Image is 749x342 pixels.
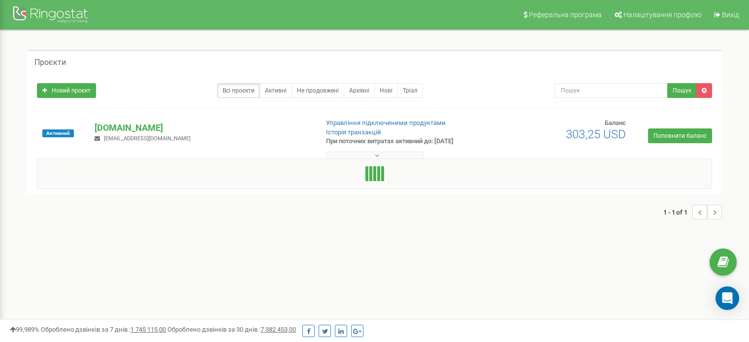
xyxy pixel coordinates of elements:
span: [EMAIL_ADDRESS][DOMAIN_NAME] [104,135,191,142]
span: Баланс [605,119,626,126]
u: 7 382 453,00 [261,326,296,333]
a: Нові [374,83,398,98]
div: Open Intercom Messenger [716,286,739,310]
span: Вихід [722,11,739,19]
a: Всі проєкти [217,83,260,98]
a: Активні [260,83,292,98]
a: Поповнити баланс [648,128,712,143]
p: [DOMAIN_NAME] [95,122,310,134]
span: Оброблено дзвінків за 7 днів : [41,326,166,333]
h5: Проєкти [34,58,66,67]
span: Активний [42,129,74,137]
span: 99,989% [10,326,39,333]
p: При поточних витратах активний до: [DATE] [326,137,484,146]
button: Пошук [667,83,697,98]
span: Оброблено дзвінків за 30 днів : [167,326,296,333]
a: Не продовжені [292,83,344,98]
a: Управління підключеними продуктами [326,119,446,126]
span: 303,25 USD [566,127,626,141]
nav: ... [663,195,722,229]
input: Пошук [554,83,668,98]
span: Реферальна програма [529,11,602,19]
a: Новий проєкт [37,83,96,98]
a: Історія транзакцій [326,128,381,136]
span: 1 - 1 of 1 [663,205,692,219]
u: 1 745 115,00 [130,326,166,333]
a: Тріал [397,83,423,98]
a: Архівні [344,83,375,98]
span: Налаштування профілю [623,11,701,19]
